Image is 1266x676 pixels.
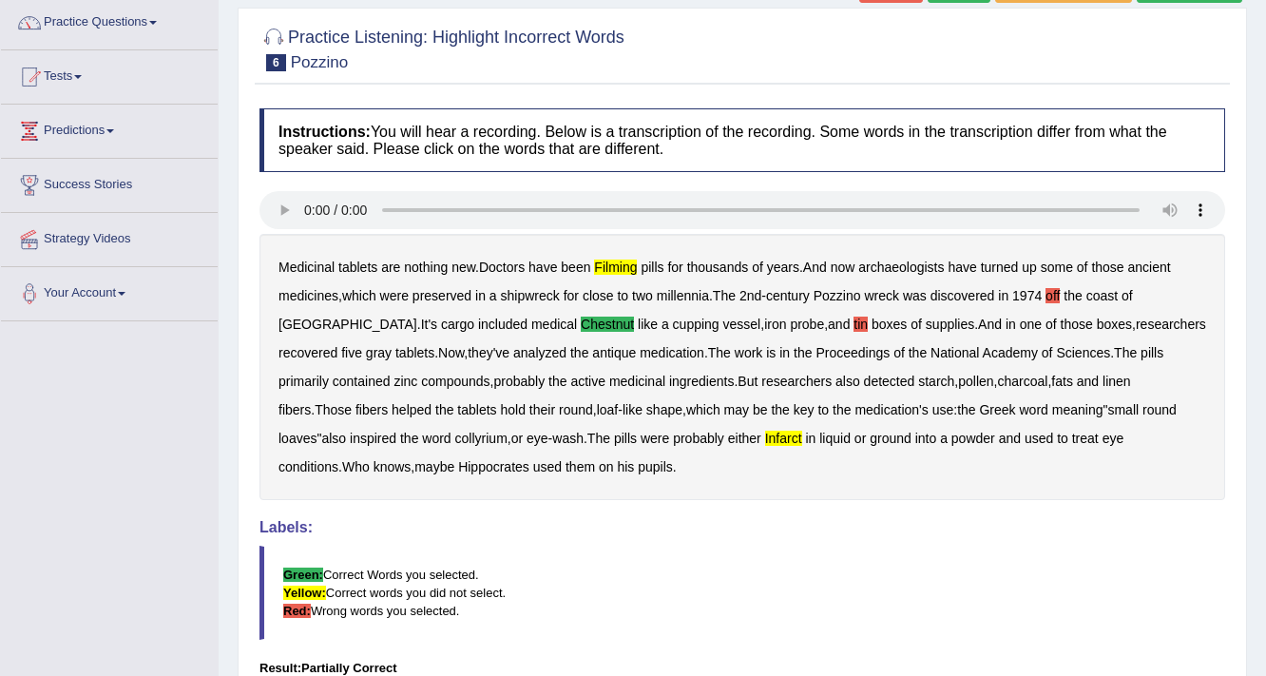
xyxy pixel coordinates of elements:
b: Academy [983,345,1038,360]
b: those [1091,260,1123,275]
b: Doctors [479,260,525,275]
b: five [341,345,362,360]
b: National [930,345,979,360]
b: medicinal [609,374,665,389]
b: the [771,402,789,417]
b: supplies [926,317,974,332]
b: pills [1141,345,1163,360]
b: and [999,431,1021,446]
b: in [998,288,1008,303]
b: word [422,431,451,446]
b: the [957,402,975,417]
b: tablets [338,260,377,275]
b: for [564,288,579,303]
b: contained [333,374,391,389]
b: turned [981,260,1019,275]
b: some [1041,260,1073,275]
b: may [724,402,749,417]
h4: You will hear a recording. Below is a transcription of the recording. Some words in the transcrip... [259,108,1225,172]
b: tin [854,317,868,332]
b: cargo [441,317,474,332]
span: 6 [266,54,286,71]
b: wash [552,431,584,446]
b: nothing [404,260,448,275]
b: millennia [657,288,709,303]
b: are [381,260,400,275]
b: into [915,431,937,446]
b: the [435,402,453,417]
b: like [623,402,643,417]
b: shipwreck [501,288,560,303]
b: fats [1051,374,1073,389]
b: eye [527,431,548,446]
b: Greek [979,402,1015,417]
b: And [978,317,1002,332]
b: of [911,317,922,332]
b: medication's [854,402,928,417]
b: two [632,288,653,303]
b: of [1042,345,1053,360]
b: Pozzino [814,288,861,303]
b: researchers [761,374,832,389]
a: Your Account [1,267,218,315]
b: medication [640,345,704,360]
b: Instructions: [278,124,371,140]
b: included [478,317,527,332]
b: charcoal [998,374,1048,389]
b: medicines [278,288,338,303]
b: in [805,431,815,446]
b: their [529,402,555,417]
div: . . , . - . , , . , . , . . , . , , , . , - , : " " , - . . , . [259,234,1225,500]
b: loaf [597,402,619,417]
b: the [1064,288,1082,303]
b: close [583,288,614,303]
b: maybe [414,459,454,474]
b: loaves [278,431,316,446]
b: Proceedings [815,345,890,360]
a: Predictions [1,105,218,152]
b: tablets [457,402,496,417]
b: gray [366,345,392,360]
b: compounds [421,374,489,389]
a: Success Stories [1,159,218,206]
b: use [932,402,954,417]
b: Yellow: [283,586,326,600]
b: helped [392,402,432,417]
b: years [767,260,799,275]
b: of [1122,288,1133,303]
b: probe [790,317,824,332]
b: probably [493,374,545,389]
b: antique [592,345,636,360]
b: a [662,317,669,332]
b: [GEOGRAPHIC_DATA] [278,317,417,332]
b: the [833,402,851,417]
b: which [686,402,720,417]
b: Red: [283,604,311,618]
b: inspired [350,431,396,446]
b: those [1061,317,1093,332]
b: conditions [278,459,338,474]
b: starch [918,374,954,389]
b: primarily [278,374,329,389]
b: used [1025,431,1053,446]
b: powder [951,431,995,446]
b: was [903,288,927,303]
b: boxes [872,317,907,332]
b: thousands [687,260,749,275]
b: Sciences [1056,345,1110,360]
b: and [828,317,850,332]
b: the [794,345,812,360]
b: Hippocrates [458,459,529,474]
b: vessel [723,317,761,332]
b: off [1045,288,1060,303]
b: his [617,459,634,474]
b: liquid [819,431,851,446]
b: or [511,431,523,446]
b: The [1114,345,1137,360]
b: fibers [278,402,311,417]
b: 1974 [1012,288,1042,303]
b: ancient [1128,260,1171,275]
b: the [548,374,566,389]
b: pills [641,260,663,275]
b: to [1057,431,1068,446]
